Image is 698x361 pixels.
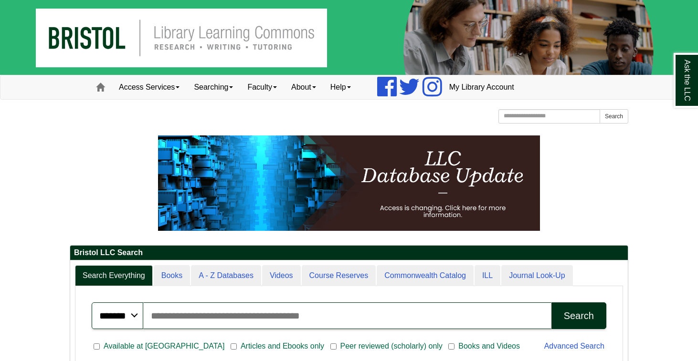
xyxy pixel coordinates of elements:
[551,302,606,329] button: Search
[330,342,337,351] input: Peer reviewed (scholarly) only
[377,265,474,287] a: Commonwealth Catalog
[191,265,261,287] a: A - Z Databases
[154,265,190,287] a: Books
[302,265,376,287] a: Course Reserves
[475,265,500,287] a: ILL
[600,109,628,124] button: Search
[231,342,237,351] input: Articles and Ebooks only
[501,265,572,287] a: Journal Look-Up
[70,246,628,260] h2: Bristol LLC Search
[112,75,187,99] a: Access Services
[284,75,323,99] a: About
[448,342,455,351] input: Books and Videos
[323,75,358,99] a: Help
[158,135,540,231] img: HTML tutorial
[544,342,604,350] a: Advanced Search
[75,265,153,287] a: Search Everything
[442,75,521,99] a: My Library Account
[100,340,228,352] span: Available at [GEOGRAPHIC_DATA]
[187,75,240,99] a: Searching
[262,265,301,287] a: Videos
[237,340,328,352] span: Articles and Ebooks only
[455,340,524,352] span: Books and Videos
[337,340,446,352] span: Peer reviewed (scholarly) only
[240,75,284,99] a: Faculty
[94,342,100,351] input: Available at [GEOGRAPHIC_DATA]
[564,310,594,321] div: Search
